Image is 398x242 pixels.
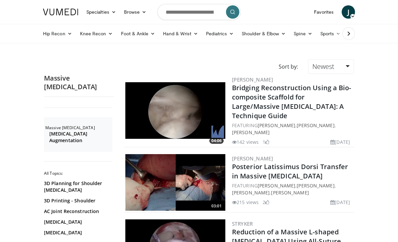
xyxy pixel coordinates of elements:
[316,27,345,40] a: Sports
[44,74,114,91] h2: Massive [MEDICAL_DATA]
[330,138,350,145] li: [DATE]
[232,138,259,145] li: 142 views
[125,82,225,139] a: 04:06
[45,125,112,130] h2: Massive [MEDICAL_DATA]
[43,9,78,15] img: VuMedi Logo
[120,5,151,19] a: Browse
[297,182,334,189] a: [PERSON_NAME]
[258,182,295,189] a: [PERSON_NAME]
[44,229,111,236] a: [MEDICAL_DATA]
[232,122,353,136] div: FEATURING , ,
[312,62,334,71] span: Newest
[39,27,76,40] a: Hip Recon
[290,27,316,40] a: Spine
[232,162,348,180] a: Posterior Latissimus Dorsi Transfer in Massive [MEDICAL_DATA]
[125,154,225,211] a: 03:01
[82,5,120,19] a: Specialties
[232,129,270,135] a: [PERSON_NAME]
[44,219,111,225] a: [MEDICAL_DATA]
[274,59,303,74] div: Sort by:
[125,82,225,139] img: b306f004-4a65-4029-9e6b-5e027b31e5e4.300x170_q85_crop-smart_upscale.jpg
[238,27,290,40] a: Shoulder & Elbow
[49,130,111,144] a: [MEDICAL_DATA] Augmentation
[125,154,225,211] img: 16c22569-32e3-4d6c-b618-ed3919dbf96c.300x170_q85_crop-smart_upscale.jpg
[258,122,295,128] a: [PERSON_NAME]
[263,199,269,206] li: 2
[209,138,224,144] span: 04:06
[271,189,309,196] a: [PERSON_NAME]
[44,208,111,215] a: AC Joint Reconstruction
[117,27,159,40] a: Foot & Ankle
[330,199,350,206] li: [DATE]
[232,83,351,120] a: Bridging Reconstruction Using a Bio-composite Scaffold for Large/Massive [MEDICAL_DATA]: A Techni...
[157,4,241,20] input: Search topics, interventions
[209,203,224,209] span: 03:01
[232,189,270,196] a: [PERSON_NAME]
[297,122,334,128] a: [PERSON_NAME]
[232,199,259,206] li: 215 views
[202,27,238,40] a: Pediatrics
[44,171,112,176] h2: All Topics:
[232,76,273,83] a: [PERSON_NAME]
[308,59,354,74] a: Newest
[263,138,269,145] li: 1
[44,197,111,204] a: 3D Printing - Shoulder
[232,182,353,196] div: FEATURING , , ,
[342,5,355,19] a: J
[232,220,253,227] a: Stryker
[76,27,117,40] a: Knee Recon
[232,155,273,162] a: [PERSON_NAME]
[159,27,202,40] a: Hand & Wrist
[310,5,338,19] a: Favorites
[44,180,111,193] a: 3D Planning for Shoulder [MEDICAL_DATA]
